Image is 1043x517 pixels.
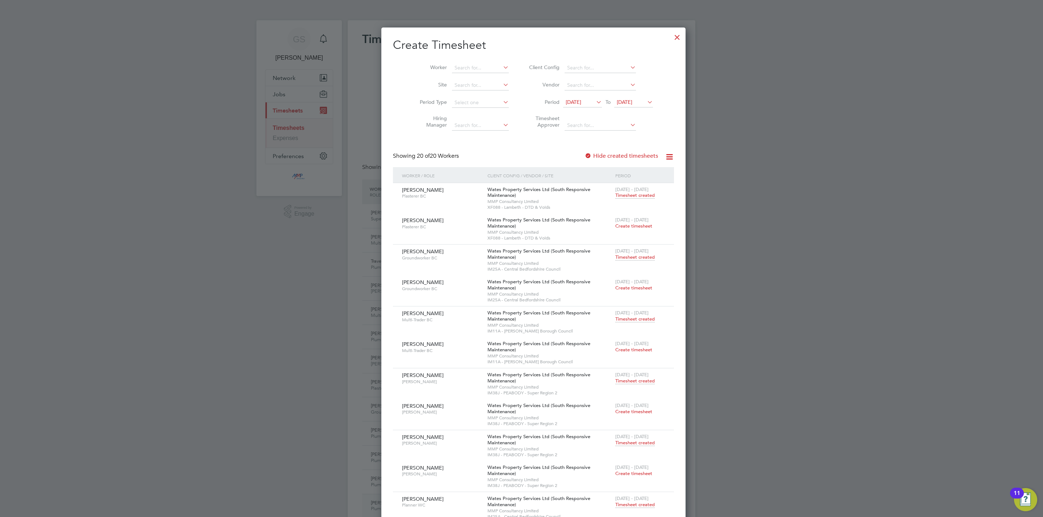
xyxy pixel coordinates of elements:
[1014,488,1037,511] button: Open Resource Center, 11 new notifications
[402,465,444,471] span: [PERSON_NAME]
[452,120,509,131] input: Search for...
[393,152,460,160] div: Showing
[527,81,560,88] label: Vendor
[402,255,482,261] span: Groundworker BC
[615,248,649,254] span: [DATE] - [DATE]
[487,229,612,235] span: MMP Consultancy Limited
[487,279,590,291] span: Wates Property Services Ltd (South Responsive Maintenance)
[402,409,482,415] span: [PERSON_NAME]
[613,167,667,184] div: Period
[402,502,482,508] span: Planner WC
[1014,493,1020,503] div: 11
[615,501,655,508] span: Timesheet created
[487,415,612,421] span: MMP Consultancy Limited
[487,402,590,415] span: Wates Property Services Ltd (South Responsive Maintenance)
[487,477,612,483] span: MMP Consultancy Limited
[402,341,444,347] span: [PERSON_NAME]
[615,192,655,199] span: Timesheet created
[402,379,482,385] span: [PERSON_NAME]
[402,217,444,224] span: [PERSON_NAME]
[615,495,649,501] span: [DATE] - [DATE]
[400,167,486,184] div: Worker / Role
[487,322,612,328] span: MMP Consultancy Limited
[402,434,444,440] span: [PERSON_NAME]
[417,152,459,160] span: 20 Workers
[615,402,649,408] span: [DATE] - [DATE]
[487,310,590,322] span: Wates Property Services Ltd (South Responsive Maintenance)
[487,328,612,334] span: IM11A - [PERSON_NAME] Borough Council
[402,348,482,353] span: Multi-Trader BC
[617,99,632,105] span: [DATE]
[487,266,612,272] span: IM25A - Central Bedfordshire Council
[487,446,612,452] span: MMP Consultancy Limited
[487,199,612,204] span: MMP Consultancy Limited
[452,98,509,108] input: Select one
[487,433,590,446] span: Wates Property Services Ltd (South Responsive Maintenance)
[615,378,655,384] span: Timesheet created
[487,372,590,384] span: Wates Property Services Ltd (South Responsive Maintenance)
[402,496,444,502] span: [PERSON_NAME]
[615,433,649,440] span: [DATE] - [DATE]
[615,254,655,260] span: Timesheet created
[527,99,560,105] label: Period
[615,279,649,285] span: [DATE] - [DATE]
[615,347,652,353] span: Create timesheet
[487,235,612,241] span: XF088 - Lambeth - DTD & Voids
[487,359,612,365] span: IM11A - [PERSON_NAME] Borough Council
[615,316,655,322] span: Timesheet created
[615,440,655,446] span: Timesheet created
[487,452,612,458] span: IM38J - PEABODY - Super Region 2
[565,80,636,90] input: Search for...
[414,115,447,128] label: Hiring Manager
[452,80,509,90] input: Search for...
[487,353,612,359] span: MMP Consultancy Limited
[615,223,652,229] span: Create timesheet
[452,63,509,73] input: Search for...
[487,464,590,476] span: Wates Property Services Ltd (South Responsive Maintenance)
[487,340,590,353] span: Wates Property Services Ltd (South Responsive Maintenance)
[615,285,652,291] span: Create timesheet
[414,99,447,105] label: Period Type
[615,464,649,470] span: [DATE] - [DATE]
[487,508,612,514] span: MMP Consultancy Limited
[527,115,560,128] label: Timesheet Approver
[402,193,482,199] span: Plasterer BC
[487,421,612,427] span: IM38J - PEABODY - Super Region 2
[402,310,444,317] span: [PERSON_NAME]
[615,372,649,378] span: [DATE] - [DATE]
[393,38,674,53] h2: Create Timesheet
[603,97,613,107] span: To
[402,286,482,292] span: Groundworker BC
[615,340,649,347] span: [DATE] - [DATE]
[402,440,482,446] span: [PERSON_NAME]
[615,186,649,192] span: [DATE] - [DATE]
[487,217,590,229] span: Wates Property Services Ltd (South Responsive Maintenance)
[414,81,447,88] label: Site
[487,291,612,297] span: MMP Consultancy Limited
[402,372,444,378] span: [PERSON_NAME]
[487,260,612,266] span: MMP Consultancy Limited
[487,495,590,508] span: Wates Property Services Ltd (South Responsive Maintenance)
[417,152,430,160] span: 20 of
[402,279,444,285] span: [PERSON_NAME]
[487,204,612,210] span: XF088 - Lambeth - DTD & Voids
[565,63,636,73] input: Search for...
[402,403,444,409] span: [PERSON_NAME]
[615,310,649,316] span: [DATE] - [DATE]
[414,64,447,71] label: Worker
[566,99,581,105] span: [DATE]
[615,470,652,476] span: Create timesheet
[402,317,482,323] span: Multi-Trader BC
[585,152,658,160] label: Hide created timesheets
[487,384,612,390] span: MMP Consultancy Limited
[615,217,649,223] span: [DATE] - [DATE]
[487,248,590,260] span: Wates Property Services Ltd (South Responsive Maintenance)
[615,408,652,415] span: Create timesheet
[402,224,482,230] span: Plasterer BC
[402,471,482,477] span: [PERSON_NAME]
[402,187,444,193] span: [PERSON_NAME]
[402,248,444,255] span: [PERSON_NAME]
[487,390,612,396] span: IM38J - PEABODY - Super Region 2
[486,167,613,184] div: Client Config / Vendor / Site
[487,186,590,199] span: Wates Property Services Ltd (South Responsive Maintenance)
